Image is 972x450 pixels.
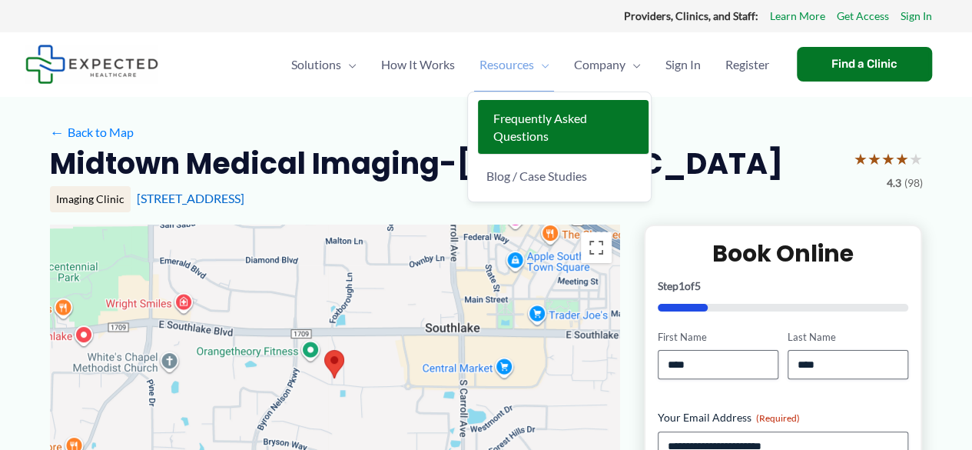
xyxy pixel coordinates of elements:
[756,412,800,424] span: (Required)
[695,279,701,292] span: 5
[881,145,895,173] span: ★
[909,145,923,173] span: ★
[837,6,889,26] a: Get Access
[713,38,781,92] a: Register
[581,232,612,263] button: Toggle fullscreen view
[678,279,685,292] span: 1
[534,38,549,92] span: Menu Toggle
[895,145,909,173] span: ★
[854,145,868,173] span: ★
[725,38,769,92] span: Register
[658,281,909,292] p: Step of
[562,38,653,92] a: CompanyMenu Toggle
[665,38,701,92] span: Sign In
[788,330,908,345] label: Last Name
[381,38,455,92] span: How It Works
[467,38,562,92] a: ResourcesMenu Toggle
[341,38,357,92] span: Menu Toggle
[658,238,909,268] h2: Book Online
[50,145,783,182] h2: Midtown Medical Imaging-[GEOGRAPHIC_DATA]
[291,38,341,92] span: Solutions
[137,191,244,205] a: [STREET_ADDRESS]
[279,38,781,92] nav: Primary Site Navigation
[479,38,534,92] span: Resources
[493,111,587,143] span: Frequently Asked Questions
[887,173,901,193] span: 4.3
[574,38,625,92] span: Company
[625,38,641,92] span: Menu Toggle
[770,6,825,26] a: Learn More
[474,158,645,194] a: Blog / Case Studies
[369,38,467,92] a: How It Works
[478,100,649,155] a: Frequently Asked Questions
[50,121,134,144] a: ←Back to Map
[901,6,932,26] a: Sign In
[904,173,923,193] span: (98)
[797,47,932,82] a: Find a Clinic
[279,38,369,92] a: SolutionsMenu Toggle
[50,186,131,212] div: Imaging Clinic
[25,45,158,84] img: Expected Healthcare Logo - side, dark font, small
[653,38,713,92] a: Sign In
[624,9,758,22] strong: Providers, Clinics, and Staff:
[658,410,909,425] label: Your Email Address
[486,168,587,183] span: Blog / Case Studies
[868,145,881,173] span: ★
[658,330,778,345] label: First Name
[50,125,65,139] span: ←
